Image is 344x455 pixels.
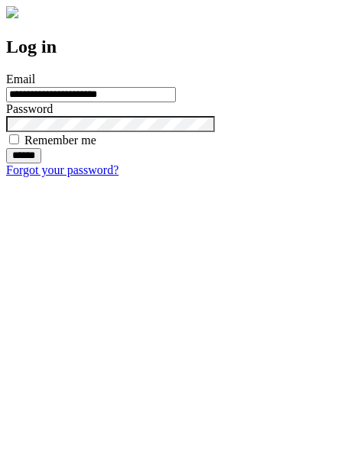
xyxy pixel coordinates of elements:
label: Password [6,102,53,115]
a: Forgot your password? [6,163,118,176]
img: logo-4e3dc11c47720685a147b03b5a06dd966a58ff35d612b21f08c02c0306f2b779.png [6,6,18,18]
label: Email [6,73,35,86]
label: Remember me [24,134,96,147]
h2: Log in [6,37,338,57]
